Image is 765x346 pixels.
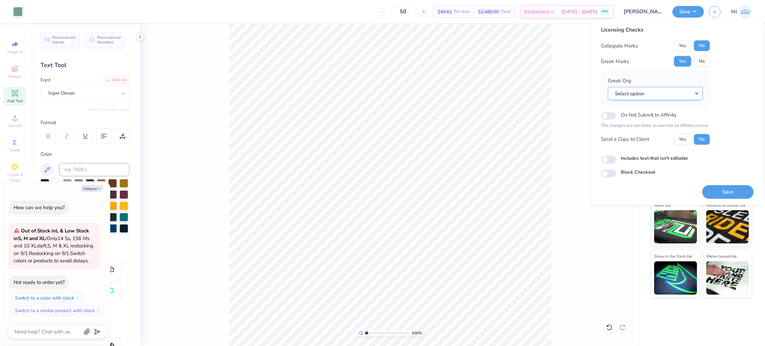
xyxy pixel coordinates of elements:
span: MJ [731,8,737,16]
img: Mark Joshua Mullasgo [739,5,752,18]
input: Untitled Design [619,5,667,18]
div: Add Font [103,76,129,84]
span: $2,480.50 [478,8,499,15]
span: Personalized Numbers [97,35,121,44]
div: Licensing Checks [601,26,710,34]
img: Switch to a similar product with stock [96,308,100,312]
span: Personalized Names [52,35,76,44]
img: Switch to a color with stock [75,296,79,300]
span: Only 14 Ss, 156 Ms and 10 XLs left. S, M & XL restocking on 9/1. Restocking on 9/1. Switch colors... [14,227,93,264]
button: Switch to Greek Letters [88,107,129,112]
a: MJ [731,5,752,18]
img: Glow in the Dark Ink [654,261,697,295]
label: Greek Org [608,77,631,85]
span: Per Item [454,8,470,15]
button: Switch to a similar product with stock [11,305,104,316]
span: FREE [601,9,608,14]
label: Font [41,76,50,84]
span: Add Text [7,98,23,104]
img: Neon Ink [654,210,697,243]
span: Image AI [7,49,23,54]
button: Save [672,6,704,18]
button: Collapse [81,185,103,192]
div: How can we help you? [14,204,65,211]
span: Clipart & logos [3,172,27,183]
span: Designs [8,74,22,79]
input: – – [390,6,416,18]
div: Send a Copy to Client [601,135,649,143]
div: Text Tool [41,61,129,70]
img: Water based Ink [706,261,749,295]
label: Block Checkout [621,168,655,175]
strong: & Low Stock in S, M and XL : [14,227,89,242]
button: No [694,56,710,67]
button: No [694,134,710,144]
input: e.g. 7428 c [59,163,129,176]
button: Select option [608,87,703,100]
button: Yes [674,41,691,51]
div: Collegiate Marks [601,42,638,49]
button: No [694,41,710,51]
div: Format [41,119,130,127]
button: Yes [674,134,691,144]
span: [DATE] - [DATE] [561,8,597,15]
span: Greek [10,147,20,153]
span: Upload [8,123,22,128]
div: Greek Marks [601,57,629,65]
span: 100 % [411,330,422,336]
span: Water based Ink [706,253,737,260]
span: Neon Ink [654,202,670,209]
span: $49.61 [438,8,452,15]
strong: Out of Stock in L [21,227,60,234]
button: Yes [674,56,691,67]
div: Not ready to order yet? [14,279,65,286]
p: The changes are too minor to warrant an Affinity review. [601,123,710,129]
label: Do Not Submit to Affinity [621,111,677,119]
label: Includes text that isn't editable [621,154,688,161]
button: Save [702,185,754,199]
span: Glow in the Dark Ink [654,253,692,260]
button: Switch to a color with stock [11,293,83,303]
img: Metallic & Glitter Ink [706,210,749,243]
div: Color [41,150,129,158]
span: Metallic & Glitter Ink [706,202,745,209]
span: Total [501,8,511,15]
span: Est. Delivery [524,8,550,15]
